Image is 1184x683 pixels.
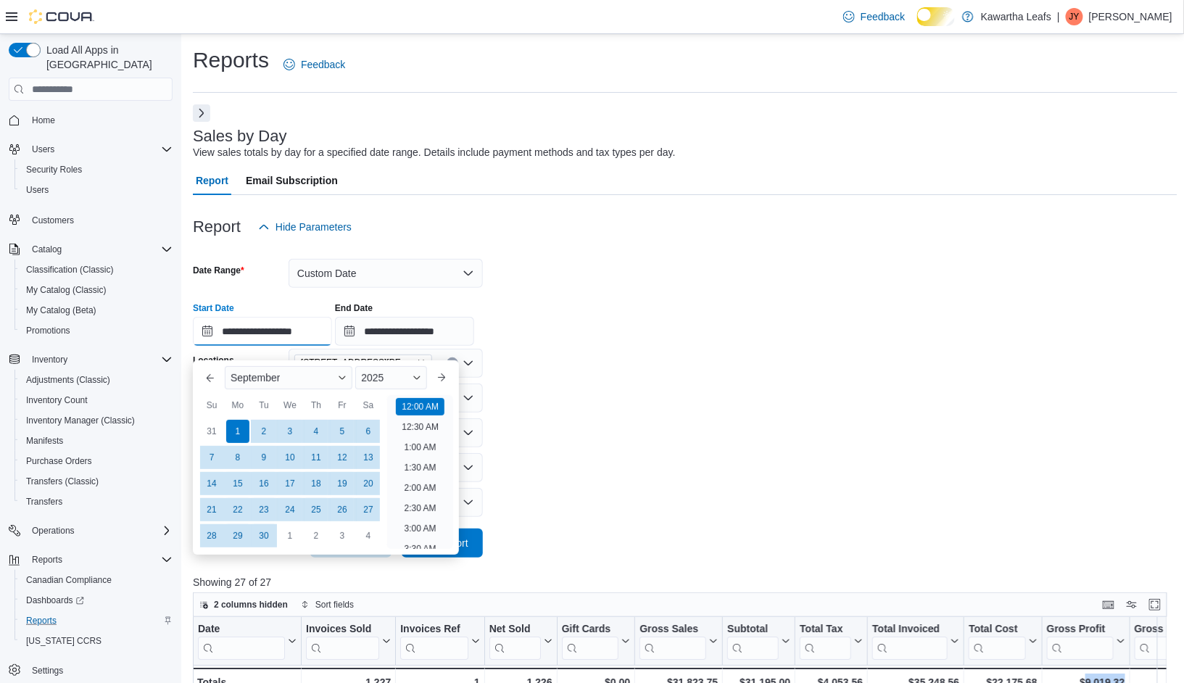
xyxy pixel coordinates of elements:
p: | [1057,8,1060,25]
button: Reports [26,551,68,568]
span: Reports [26,615,57,626]
span: [STREET_ADDRESS][PERSON_NAME] [301,355,414,370]
div: Total Tax [800,623,851,637]
span: My Catalog (Classic) [26,284,107,296]
span: Dashboards [20,592,173,609]
div: day-21 [200,498,223,521]
span: Customers [26,210,173,228]
div: day-12 [331,446,354,469]
a: Reports [20,612,62,629]
a: Users [20,181,54,199]
span: Home [26,111,173,129]
label: Start Date [193,302,234,314]
span: Adjustments (Classic) [20,371,173,389]
span: Operations [32,525,75,537]
span: [US_STATE] CCRS [26,635,102,647]
button: Users [15,180,178,200]
div: Total Cost [969,623,1025,637]
div: Fr [331,394,354,417]
span: JY [1069,8,1080,25]
button: Adjustments (Classic) [15,370,178,390]
button: 2 columns hidden [194,596,294,613]
a: Dashboards [20,592,90,609]
li: 12:30 AM [396,418,444,436]
div: Tu [252,394,276,417]
span: Users [26,141,173,158]
li: 12:00 AM [396,398,444,415]
div: Gross Profit [1047,623,1114,637]
div: day-3 [331,524,354,547]
button: [US_STATE] CCRS [15,631,178,651]
div: Button. Open the month selector. September is currently selected. [225,366,352,389]
li: 1:00 AM [399,439,442,456]
button: Promotions [15,320,178,341]
button: Previous Month [199,366,222,389]
a: Feedback [837,2,911,31]
div: day-27 [357,498,380,521]
h1: Reports [193,46,269,75]
span: Inventory Count [20,392,173,409]
button: Operations [3,521,178,541]
li: 2:00 AM [399,479,442,497]
div: Total Cost [969,623,1025,660]
input: Dark Mode [917,7,955,26]
img: Cova [29,9,94,24]
span: Feedback [861,9,905,24]
a: My Catalog (Beta) [20,302,102,319]
span: Home [32,115,55,126]
a: Transfers (Classic) [20,473,104,490]
ul: Time [387,395,453,549]
a: Dashboards [15,590,178,610]
button: Next month [430,366,453,389]
button: Catalog [3,239,178,260]
p: [PERSON_NAME] [1089,8,1172,25]
span: Manifests [20,432,173,450]
button: Open list of options [463,392,474,404]
a: Promotions [20,322,76,339]
span: Users [26,184,49,196]
button: Gross Sales [639,623,718,660]
button: Subtotal [727,623,790,660]
span: Transfers [20,493,173,510]
button: Inventory Manager (Classic) [15,410,178,431]
span: 223 Brock St [294,355,432,371]
span: Catalog [26,241,173,258]
div: View sales totals by day for a specified date range. Details include payment methods and tax type... [193,145,676,160]
span: September [231,372,280,384]
div: Subtotal [727,623,779,637]
div: September, 2025 [199,418,381,549]
div: day-5 [331,420,354,443]
button: Gift Cards [562,623,631,660]
button: Invoices Ref [400,623,479,660]
button: Customers [3,209,178,230]
button: Classification (Classic) [15,260,178,280]
div: Sa [357,394,380,417]
span: Inventory Count [26,394,88,406]
span: Report [196,166,228,195]
div: day-29 [226,524,249,547]
div: day-2 [252,420,276,443]
a: Adjustments (Classic) [20,371,116,389]
span: Dashboards [26,595,84,606]
a: Feedback [278,50,351,79]
button: Total Tax [800,623,863,660]
div: day-8 [226,446,249,469]
span: My Catalog (Beta) [20,302,173,319]
a: Home [26,112,61,129]
div: day-25 [305,498,328,521]
div: Total Tax [800,623,851,660]
a: Transfers [20,493,68,510]
span: Dark Mode [917,26,918,27]
label: End Date [335,302,373,314]
span: Security Roles [26,164,82,175]
button: Security Roles [15,160,178,180]
div: day-13 [357,446,380,469]
div: Invoices Sold [306,623,379,637]
button: Sort fields [295,596,360,613]
div: Th [305,394,328,417]
button: Display options [1123,596,1140,613]
button: Users [26,141,60,158]
span: Reports [26,551,173,568]
button: Catalog [26,241,67,258]
div: day-4 [305,420,328,443]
